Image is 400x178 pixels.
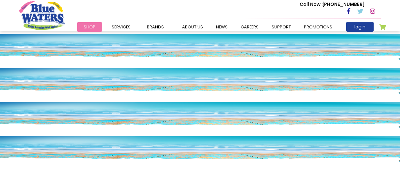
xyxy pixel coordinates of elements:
span: Brands [147,24,164,30]
span: Call Now : [300,1,322,8]
a: News [209,22,234,32]
a: login [346,22,374,32]
a: Promotions [297,22,339,32]
a: store logo [19,1,65,30]
a: support [265,22,297,32]
span: Shop [84,24,95,30]
a: careers [234,22,265,32]
span: Services [112,24,131,30]
p: [PHONE_NUMBER] [300,1,364,8]
a: about us [176,22,209,32]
